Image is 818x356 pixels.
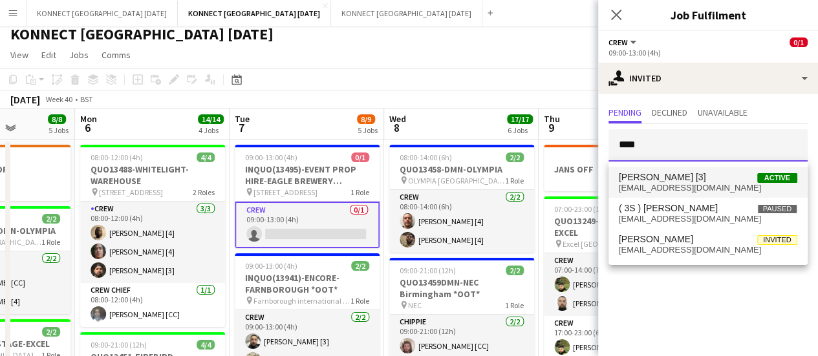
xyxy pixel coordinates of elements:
app-job-card: 08:00-14:00 (6h)2/2QUO13458-DMN-OLYMPIA OLYMPIA [GEOGRAPHIC_DATA]1 RoleCrew2/208:00-14:00 (6h)[PE... [389,145,534,253]
span: Week 40 [43,94,75,104]
div: 6 Jobs [508,125,532,135]
span: stevenhoti98@gmail.com [619,183,797,193]
span: 09:00-13:00 (4h) [245,261,297,271]
app-job-card: 09:00-13:00 (4h)0/1INQUO(13495)-EVENT PROP HIRE-EAGLE BREWERY BEDFORD *OOT* [STREET_ADDRESS]1 Rol... [235,145,380,248]
span: 1 Role [41,237,60,247]
a: View [5,47,34,63]
span: 8/8 [48,114,66,124]
span: 7 [233,120,250,135]
span: 07:00-23:00 (16h) [554,204,610,214]
span: [STREET_ADDRESS] [99,187,163,197]
span: 2/2 [506,266,524,275]
h3: QUO13458-DMN-OLYMPIA [389,163,534,175]
span: 0/1 [351,152,369,162]
span: 8 [387,120,406,135]
span: 1 Role [505,300,524,310]
span: View [10,49,28,61]
app-card-role: Crew3/308:00-12:00 (4h)[PERSON_NAME] [4][PERSON_NAME] [4][PERSON_NAME] [3] [80,202,225,283]
h1: KONNECT [GEOGRAPHIC_DATA] [DATE] [10,25,274,44]
div: 5 Jobs [358,125,378,135]
button: Crew [608,37,638,47]
div: 09:00-13:00 (4h) [608,48,808,58]
button: KONNECT [GEOGRAPHIC_DATA] [DATE] [331,1,482,26]
h3: INQUO(13495)-EVENT PROP HIRE-EAGLE BREWERY BEDFORD *OOT* [235,163,380,187]
p: Click on text input to invite a crew [598,172,818,194]
span: Tue [235,113,250,125]
span: Excel [GEOGRAPHIC_DATA] [563,239,652,249]
span: 2/2 [42,327,60,337]
span: Crew [608,37,628,47]
app-job-card: 08:00-12:00 (4h)4/4QUO13488-WHITELIGHT-WAREHOUSE [STREET_ADDRESS]2 RolesCrew3/308:00-12:00 (4h)[P... [80,145,225,327]
a: Edit [36,47,61,63]
span: Unavailable [698,108,748,117]
button: KONNECT [GEOGRAPHIC_DATA] [DATE] [27,1,178,26]
h3: INQUO(13941)-ENCORE-FARNBOROUGH *OOT* [235,272,380,295]
span: 1 Role [350,187,369,197]
span: Wed [389,113,406,125]
div: Invited [598,63,818,94]
span: 4/4 [197,152,215,162]
span: ( 3S ) Steven Foster [619,203,718,214]
app-card-role: Crew2/208:00-14:00 (6h)[PERSON_NAME] [4][PERSON_NAME] [4] [389,190,534,253]
app-card-role: Crew2/207:00-14:00 (7h)[PERSON_NAME] [CC][PERSON_NAME] [4] [544,253,689,316]
div: 5 Jobs [48,125,69,135]
div: BST [80,94,93,104]
span: 1 Role [505,176,524,185]
span: 09:00-21:00 (12h) [400,266,456,275]
span: steveng159@outlook.com [619,245,797,255]
span: Edit [41,49,56,61]
a: Comms [96,47,136,63]
span: 17/17 [507,114,533,124]
span: 2/2 [506,152,524,162]
app-card-role: Crew Chief1/108:00-12:00 (4h)[PERSON_NAME] [CC] [80,283,225,327]
span: Active [757,173,797,183]
span: 2 Roles [193,187,215,197]
span: Steven Gilbank [619,234,693,245]
span: Pending [608,108,641,117]
span: Jobs [69,49,89,61]
span: 09:00-13:00 (4h) [245,152,297,162]
h3: QUO13459DMN-NEC Birmingham *OOT* [389,277,534,300]
span: Comms [102,49,131,61]
span: 08:00-14:00 (6h) [400,152,452,162]
span: stevenjamesfoster@yahoo.co.uk [619,214,797,224]
h3: JANS OFF [544,163,689,175]
h3: Job Fulfilment [598,6,818,23]
span: 9 [542,120,560,135]
span: Steven Hoti [3] [619,172,706,183]
span: 1 Role [350,296,369,306]
app-job-card: JANS OFF [544,145,689,191]
div: [DATE] [10,93,40,106]
button: KONNECT [GEOGRAPHIC_DATA] [DATE] [178,1,331,26]
span: Mon [80,113,97,125]
span: 08:00-12:00 (4h) [91,152,143,162]
span: Paused [757,204,797,214]
span: 8/9 [357,114,375,124]
h3: QUO13488-WHITELIGHT-WAREHOUSE [80,163,225,187]
span: [STREET_ADDRESS] [253,187,318,197]
span: Thu [544,113,560,125]
span: 14/14 [198,114,224,124]
span: 6 [78,120,97,135]
span: 0/1 [790,37,808,47]
h3: QUO13249-[PERSON_NAME]-EXCEL [544,215,689,238]
span: 2/2 [351,261,369,271]
a: Jobs [64,47,94,63]
span: Farnborough international conference centre [253,296,350,306]
span: Declined [652,108,687,117]
span: Invited [757,235,797,245]
app-card-role: Crew0/109:00-13:00 (4h) [235,202,380,248]
span: 2/2 [42,214,60,224]
span: OLYMPIA [GEOGRAPHIC_DATA] [408,176,505,185]
span: 09:00-21:00 (12h) [91,340,147,350]
span: NEC [408,300,422,310]
span: 4/4 [197,340,215,350]
div: 4 Jobs [199,125,223,135]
